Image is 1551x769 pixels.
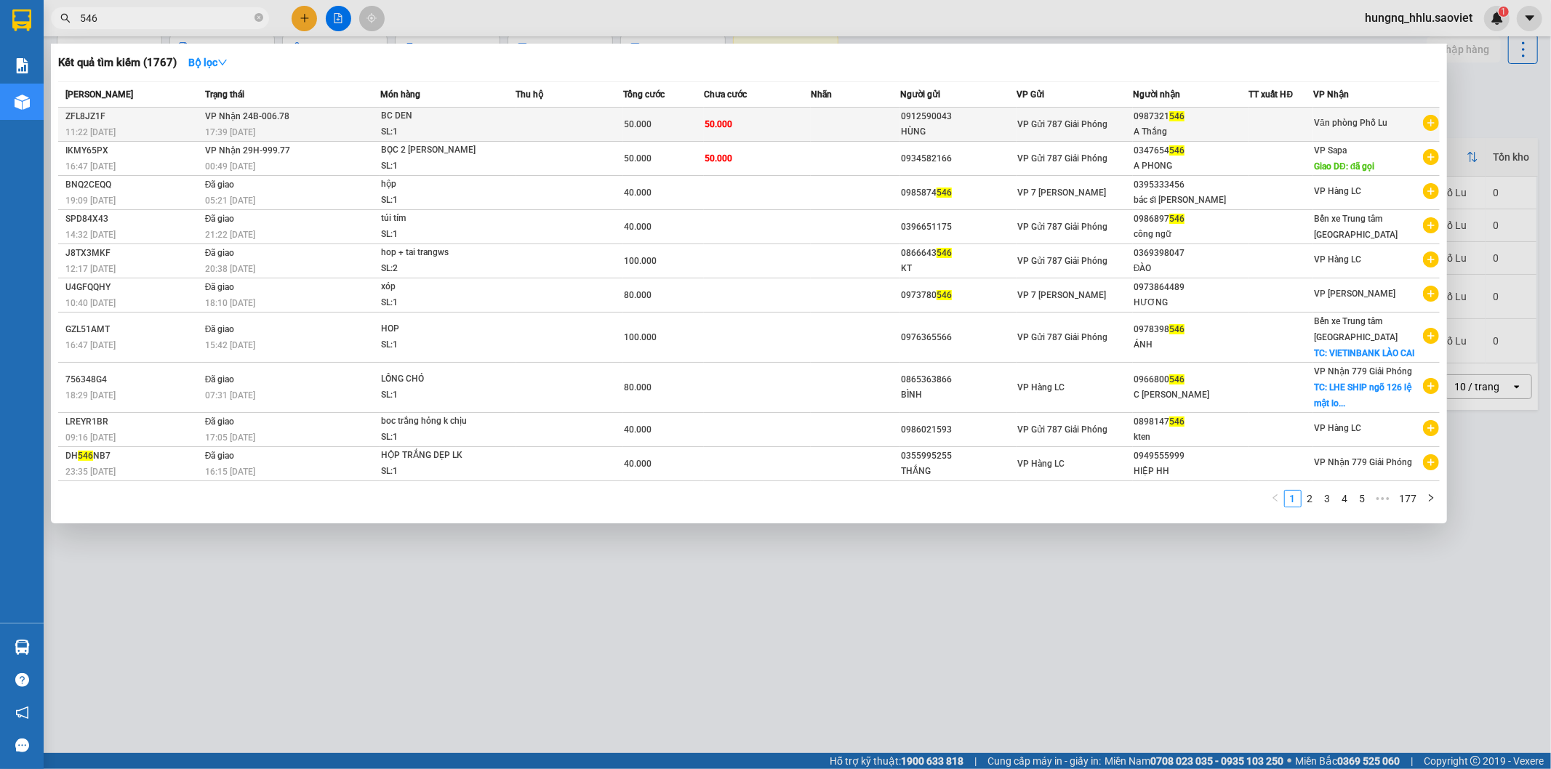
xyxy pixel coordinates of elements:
[624,256,657,266] span: 100.000
[65,143,201,158] div: IKMY65PX
[1423,286,1439,302] span: plus-circle
[381,261,490,277] div: SL: 2
[811,89,832,100] span: Nhãn
[65,414,201,430] div: LREYR1BR
[205,340,255,350] span: 15:42 [DATE]
[1371,490,1395,507] li: Next 5 Pages
[705,119,732,129] span: 50.000
[65,298,116,308] span: 10:40 [DATE]
[205,282,235,292] span: Đã giao
[624,222,652,232] span: 40.000
[205,416,235,427] span: Đã giao
[1314,118,1387,128] span: Văn phòng Phố Lu
[1337,491,1353,507] a: 4
[255,12,263,25] span: close-circle
[1017,119,1107,129] span: VP Gửi 787 Giải Phóng
[205,248,235,258] span: Đã giao
[624,332,657,342] span: 100.000
[901,185,1016,201] div: 0985874
[65,340,116,350] span: 16:47 [DATE]
[1314,289,1395,299] span: VP [PERSON_NAME]
[901,464,1016,479] div: THẮNG
[188,57,228,68] strong: Bộ lọc
[624,382,652,392] span: 80.000
[381,193,490,209] div: SL: 1
[1371,490,1395,507] span: •••
[381,124,490,140] div: SL: 1
[1134,414,1249,430] div: 0898147
[901,220,1016,235] div: 0396651175
[205,451,235,461] span: Đã giao
[1423,378,1439,394] span: plus-circle
[381,337,490,353] div: SL: 1
[1134,280,1249,295] div: 0973864489
[624,459,652,469] span: 40.000
[901,109,1016,124] div: 0912590043
[65,177,201,193] div: BNQ2CEQQ
[15,94,30,110] img: warehouse-icon
[1313,89,1349,100] span: VP Nhận
[516,89,544,100] span: Thu hộ
[381,387,490,403] div: SL: 1
[901,387,1016,403] div: BÌNH
[381,108,490,124] div: BC DEN
[1017,382,1065,392] span: VP Hàng LC
[205,390,255,400] span: 07:31 [DATE]
[205,196,255,206] span: 05:21 [DATE]
[380,89,420,100] span: Món hàng
[205,161,255,172] span: 00:49 [DATE]
[1017,424,1107,435] span: VP Gửi 787 Giải Phóng
[65,448,201,464] div: DH NB7
[205,264,255,274] span: 20:38 [DATE]
[1423,328,1439,344] span: plus-circle
[205,230,255,240] span: 21:22 [DATE]
[1314,145,1347,156] span: VP Sapa
[1134,372,1249,387] div: 0966800
[15,58,30,73] img: solution-icon
[1302,490,1319,507] li: 2
[1314,254,1361,265] span: VP Hàng LC
[1169,111,1185,121] span: 546
[1169,214,1185,224] span: 546
[1134,464,1249,479] div: HIỆP HH
[1423,454,1439,470] span: plus-circle
[624,424,652,435] span: 40.000
[15,738,29,752] span: message
[1169,145,1185,156] span: 546
[937,188,952,198] span: 546
[1134,212,1249,227] div: 0986897
[1134,430,1249,445] div: kten
[1017,290,1106,300] span: VP 7 [PERSON_NAME]
[1169,416,1185,427] span: 546
[1134,193,1249,208] div: bác sĩ [PERSON_NAME]
[1423,115,1439,131] span: plus-circle
[1134,177,1249,193] div: 0395333456
[1134,261,1249,276] div: ĐÀO
[65,280,201,295] div: U4GFQQHY
[205,432,255,443] span: 17:05 [DATE]
[65,161,116,172] span: 16:47 [DATE]
[937,248,952,258] span: 546
[381,414,490,430] div: boc trắng hỏng k chịu
[1354,490,1371,507] li: 5
[205,89,244,100] span: Trạng thái
[1017,332,1107,342] span: VP Gửi 787 Giải Phóng
[80,10,252,26] input: Tìm tên, số ĐT hoặc mã đơn
[1134,109,1249,124] div: 0987321
[901,330,1016,345] div: 0976365566
[1427,494,1435,502] span: right
[1134,246,1249,261] div: 0369398047
[205,145,290,156] span: VP Nhận 29H-999.77
[937,290,952,300] span: 546
[901,288,1016,303] div: 0973780
[901,124,1016,140] div: HÙNG
[381,295,490,311] div: SL: 1
[705,153,732,164] span: 50.000
[205,374,235,384] span: Đã giao
[1017,222,1107,232] span: VP Gửi 787 Giải Phóng
[60,13,71,23] span: search
[12,9,31,31] img: logo-vxr
[1314,366,1412,377] span: VP Nhận 779 Giải Phóng
[624,153,652,164] span: 50.000
[15,673,29,687] span: question-circle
